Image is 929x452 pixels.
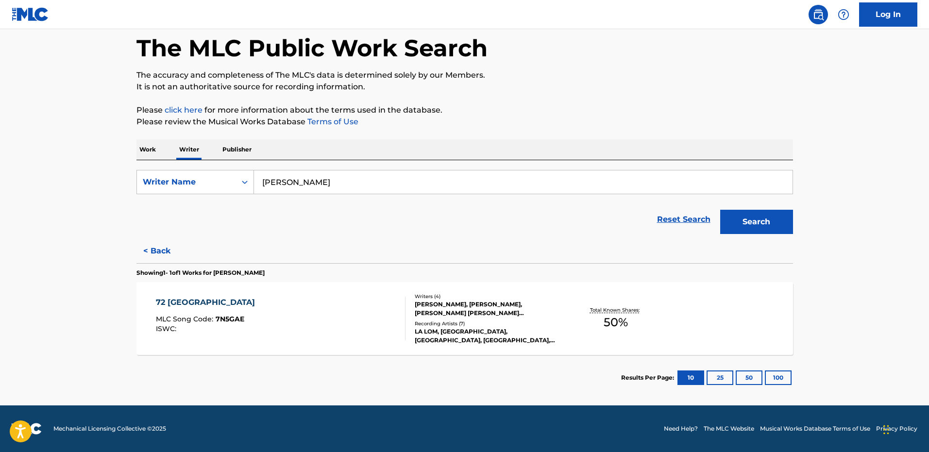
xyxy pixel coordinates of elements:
[883,415,889,444] div: Drag
[156,297,260,308] div: 72 [GEOGRAPHIC_DATA]
[53,424,166,433] span: Mechanical Licensing Collective © 2025
[305,117,358,126] a: Terms of Use
[12,7,49,21] img: MLC Logo
[143,176,230,188] div: Writer Name
[590,306,642,314] p: Total Known Shares:
[136,69,793,81] p: The accuracy and completeness of The MLC's data is determined solely by our Members.
[736,370,762,385] button: 50
[12,423,42,435] img: logo
[876,424,917,433] a: Privacy Policy
[415,327,561,345] div: LA LOM, [GEOGRAPHIC_DATA], [GEOGRAPHIC_DATA], [GEOGRAPHIC_DATA], [GEOGRAPHIC_DATA]
[760,424,870,433] a: Musical Works Database Terms of Use
[834,5,853,24] div: Help
[809,5,828,24] a: Public Search
[176,139,202,160] p: Writer
[136,104,793,116] p: Please for more information about the terms used in the database.
[136,282,793,355] a: 72 [GEOGRAPHIC_DATA]MLC Song Code:7N5GAEISWC:Writers (4)[PERSON_NAME], [PERSON_NAME], [PERSON_NAM...
[415,320,561,327] div: Recording Artists ( 7 )
[720,210,793,234] button: Search
[136,139,159,160] p: Work
[707,370,733,385] button: 25
[604,314,628,331] span: 50 %
[765,370,792,385] button: 100
[165,105,203,115] a: click here
[156,315,216,323] span: MLC Song Code :
[136,239,195,263] button: < Back
[216,315,244,323] span: 7N5GAE
[652,209,715,230] a: Reset Search
[136,116,793,128] p: Please review the Musical Works Database
[415,300,561,318] div: [PERSON_NAME], [PERSON_NAME], [PERSON_NAME] [PERSON_NAME] [PERSON_NAME]
[677,370,704,385] button: 10
[136,170,793,239] form: Search Form
[664,424,698,433] a: Need Help?
[621,373,676,382] p: Results Per Page:
[838,9,849,20] img: help
[136,81,793,93] p: It is not an authoritative source for recording information.
[704,424,754,433] a: The MLC Website
[880,405,929,452] iframe: Chat Widget
[415,293,561,300] div: Writers ( 4 )
[136,268,265,277] p: Showing 1 - 1 of 1 Works for [PERSON_NAME]
[812,9,824,20] img: search
[220,139,254,160] p: Publisher
[859,2,917,27] a: Log In
[136,33,488,63] h1: The MLC Public Work Search
[156,324,179,333] span: ISWC :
